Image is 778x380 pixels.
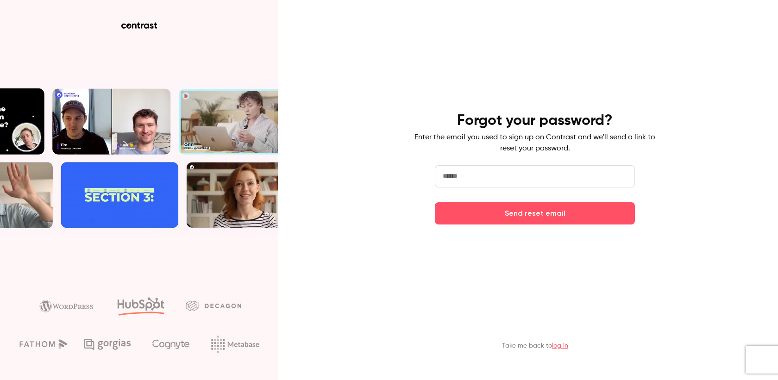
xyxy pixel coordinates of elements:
p: Take me back to [502,341,568,350]
p: Enter the email you used to sign up on Contrast and we'll send a link to reset your password. [414,132,655,154]
img: decagon [186,300,241,311]
a: log in [552,343,568,349]
h4: Forgot your password? [457,112,613,130]
button: Send reset email [435,202,635,224]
